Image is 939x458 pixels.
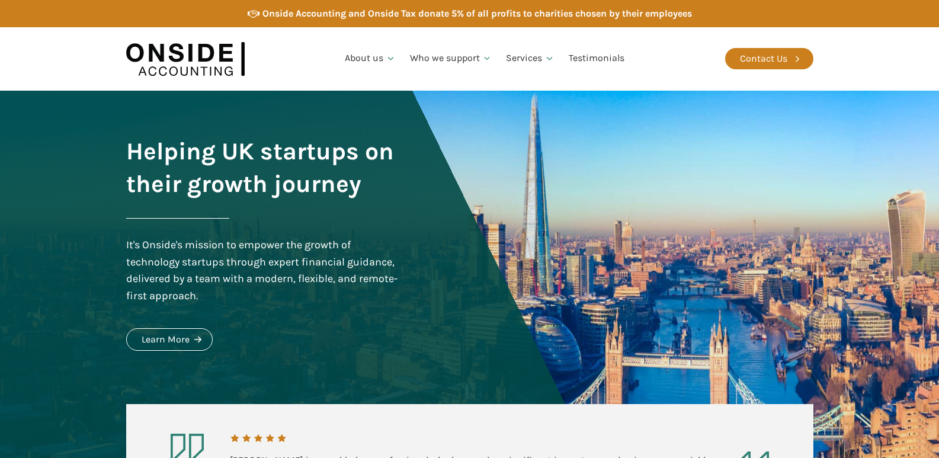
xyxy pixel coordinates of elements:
[126,236,401,305] div: It's Onside's mission to empower the growth of technology startups through expert financial guida...
[262,6,692,21] div: Onside Accounting and Onside Tax donate 5% of all profits to charities chosen by their employees
[126,135,401,200] h1: Helping UK startups on their growth journey
[725,48,813,69] a: Contact Us
[338,39,403,79] a: About us
[403,39,499,79] a: Who we support
[499,39,562,79] a: Services
[142,332,190,347] div: Learn More
[740,51,787,66] div: Contact Us
[126,328,213,351] a: Learn More
[562,39,632,79] a: Testimonials
[126,36,245,82] img: Onside Accounting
